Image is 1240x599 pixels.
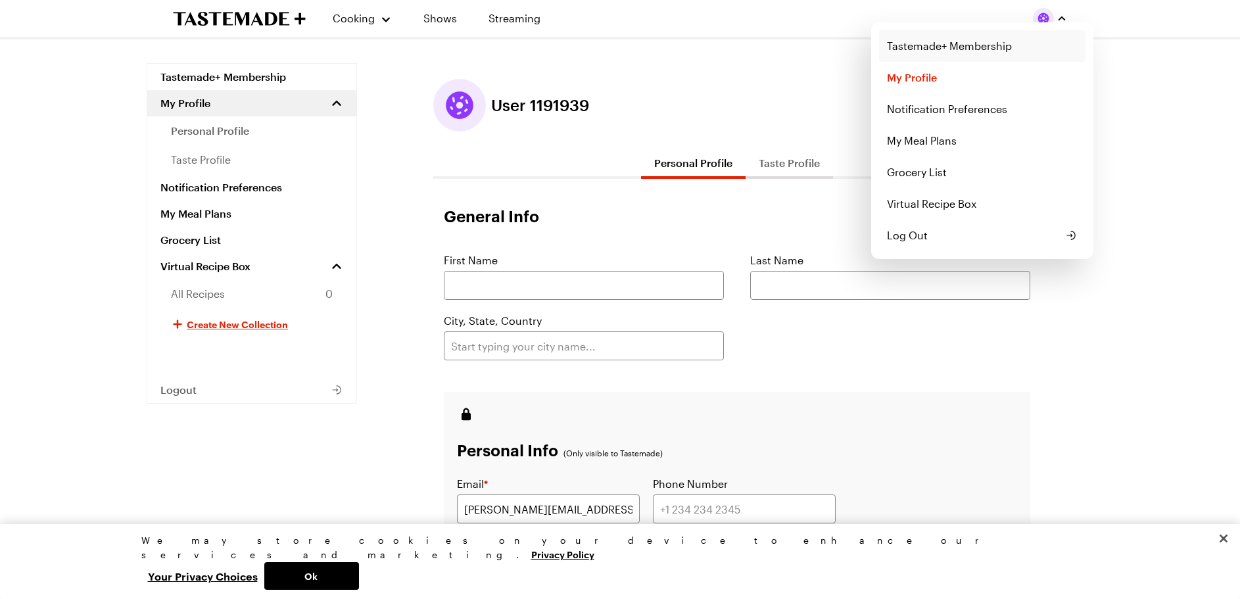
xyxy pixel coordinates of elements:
div: Profile picture [871,22,1093,259]
img: Profile picture [1033,8,1054,29]
button: Your Privacy Choices [141,562,264,590]
a: Notification Preferences [879,93,1085,125]
a: My Meal Plans [879,125,1085,156]
a: Virtual Recipe Box [879,188,1085,220]
div: We may store cookies on your device to enhance our services and marketing. [141,533,1088,562]
button: Close [1209,524,1238,553]
a: Tastemade+ Membership [879,30,1085,62]
a: More information about your privacy, opens in a new tab [531,548,594,560]
a: Grocery List [879,156,1085,188]
div: Privacy [141,533,1088,590]
button: Ok [264,562,359,590]
button: Profile picture [1033,8,1067,29]
span: Log Out [887,228,928,243]
a: My Profile [879,62,1085,93]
